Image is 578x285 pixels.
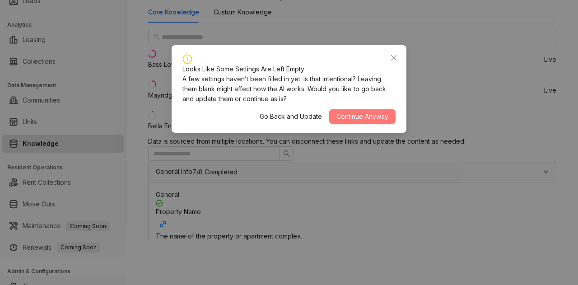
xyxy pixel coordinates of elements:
[252,109,329,124] button: Go Back and Update
[387,51,401,65] button: Close
[260,112,322,121] span: Go Back and Update
[182,64,396,74] div: Looks Like Some Settings Are Left Empty
[182,74,396,104] div: A few settings haven’t been filled in yet. Is that intentional? Leaving them blank might affect h...
[390,54,397,61] span: close
[329,109,396,124] button: Continue Anyway
[336,112,388,121] span: Continue Anyway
